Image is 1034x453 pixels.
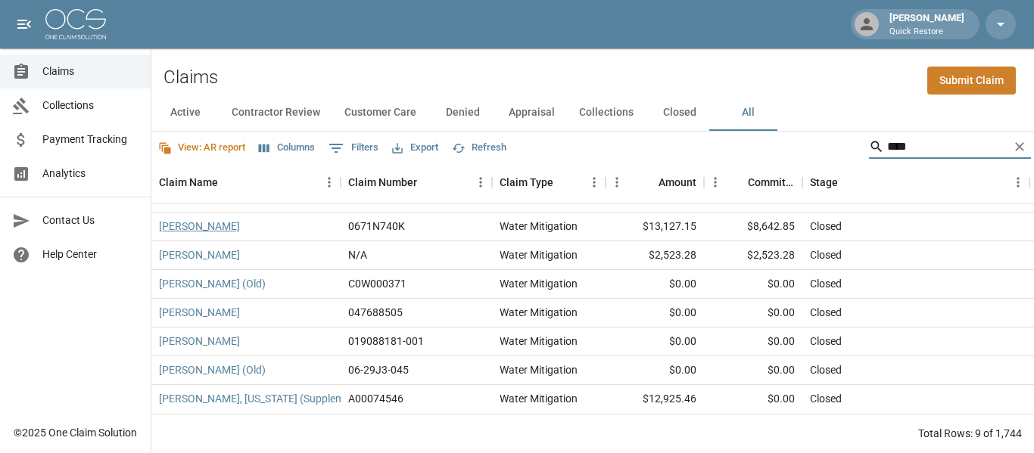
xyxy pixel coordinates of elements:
[348,247,367,262] div: N/A
[553,172,575,193] button: Sort
[42,213,139,228] span: Contact Us
[348,305,403,320] div: 047688505
[1008,135,1031,158] button: Clear
[802,161,1029,203] div: Stage
[659,161,696,203] div: Amount
[704,213,802,241] div: $8,642.85
[325,136,382,160] button: Show filters
[567,95,646,131] button: Collections
[606,213,704,241] div: $13,127.15
[42,64,139,79] span: Claims
[704,356,802,385] div: $0.00
[606,356,704,385] div: $0.00
[348,161,417,203] div: Claim Number
[332,95,428,131] button: Customer Care
[159,219,240,234] a: [PERSON_NAME]
[810,334,842,349] div: Closed
[318,171,341,194] button: Menu
[159,247,240,262] a: [PERSON_NAME]
[151,95,220,131] button: Active
[727,172,748,193] button: Sort
[500,276,578,291] div: Water Mitigation
[810,219,842,234] div: Closed
[918,426,1022,441] div: Total Rows: 9 of 1,744
[704,270,802,299] div: $0.00
[810,161,838,203] div: Stage
[810,247,842,262] div: Closed
[714,95,782,131] button: All
[869,135,1031,162] div: Search
[646,95,714,131] button: Closed
[9,9,39,39] button: open drawer
[388,136,442,160] button: Export
[927,67,1016,95] a: Submit Claim
[154,136,249,160] button: View: AR report
[606,171,628,194] button: Menu
[606,241,704,270] div: $2,523.28
[45,9,106,39] img: ocs-logo-white-transparent.png
[500,391,578,406] div: Water Mitigation
[159,334,240,349] a: [PERSON_NAME]
[341,161,492,203] div: Claim Number
[606,161,704,203] div: Amount
[810,276,842,291] div: Closed
[838,172,859,193] button: Sort
[810,362,842,377] div: Closed
[14,425,137,440] div: © 2025 One Claim Solution
[42,247,139,262] span: Help Center
[159,362,266,377] a: [PERSON_NAME] (Old)
[348,219,405,234] div: 0671N740K
[348,334,424,349] div: 019088181-001
[883,11,970,38] div: [PERSON_NAME]
[889,26,964,39] p: Quick Restore
[417,172,438,193] button: Sort
[704,241,802,270] div: $2,523.28
[704,327,802,356] div: $0.00
[151,95,1034,131] div: dynamic tabs
[606,327,704,356] div: $0.00
[348,362,409,377] div: 06-29J3-045
[492,161,606,203] div: Claim Type
[348,276,406,291] div: C0W000371
[159,161,218,203] div: Claim Name
[42,132,139,147] span: Payment Tracking
[151,161,341,203] div: Claim Name
[810,305,842,320] div: Closed
[218,172,239,193] button: Sort
[428,95,497,131] button: Denied
[500,219,578,234] div: Water Mitigation
[42,98,139,113] span: Collections
[255,136,319,160] button: Select columns
[704,299,802,327] div: $0.00
[500,362,578,377] div: Water Mitigation
[704,171,727,194] button: Menu
[220,95,332,131] button: Contractor Review
[500,334,578,349] div: Water Mitigation
[1007,171,1029,194] button: Menu
[500,305,578,320] div: Water Mitigation
[637,172,659,193] button: Sort
[704,385,802,414] div: $0.00
[42,166,139,182] span: Analytics
[348,391,403,406] div: A00074546
[704,161,802,203] div: Committed Amount
[159,305,240,320] a: [PERSON_NAME]
[748,161,795,203] div: Committed Amount
[497,95,567,131] button: Appraisal
[448,136,510,160] button: Refresh
[500,247,578,262] div: Water Mitigation
[606,385,704,414] div: $12,925.46
[469,171,492,194] button: Menu
[606,299,704,327] div: $0.00
[164,67,218,88] h2: Claims
[810,391,842,406] div: Closed
[500,161,553,203] div: Claim Type
[159,276,266,291] a: [PERSON_NAME] (Old)
[583,171,606,194] button: Menu
[159,391,372,406] a: [PERSON_NAME], [US_STATE] (Supplemental)
[606,270,704,299] div: $0.00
